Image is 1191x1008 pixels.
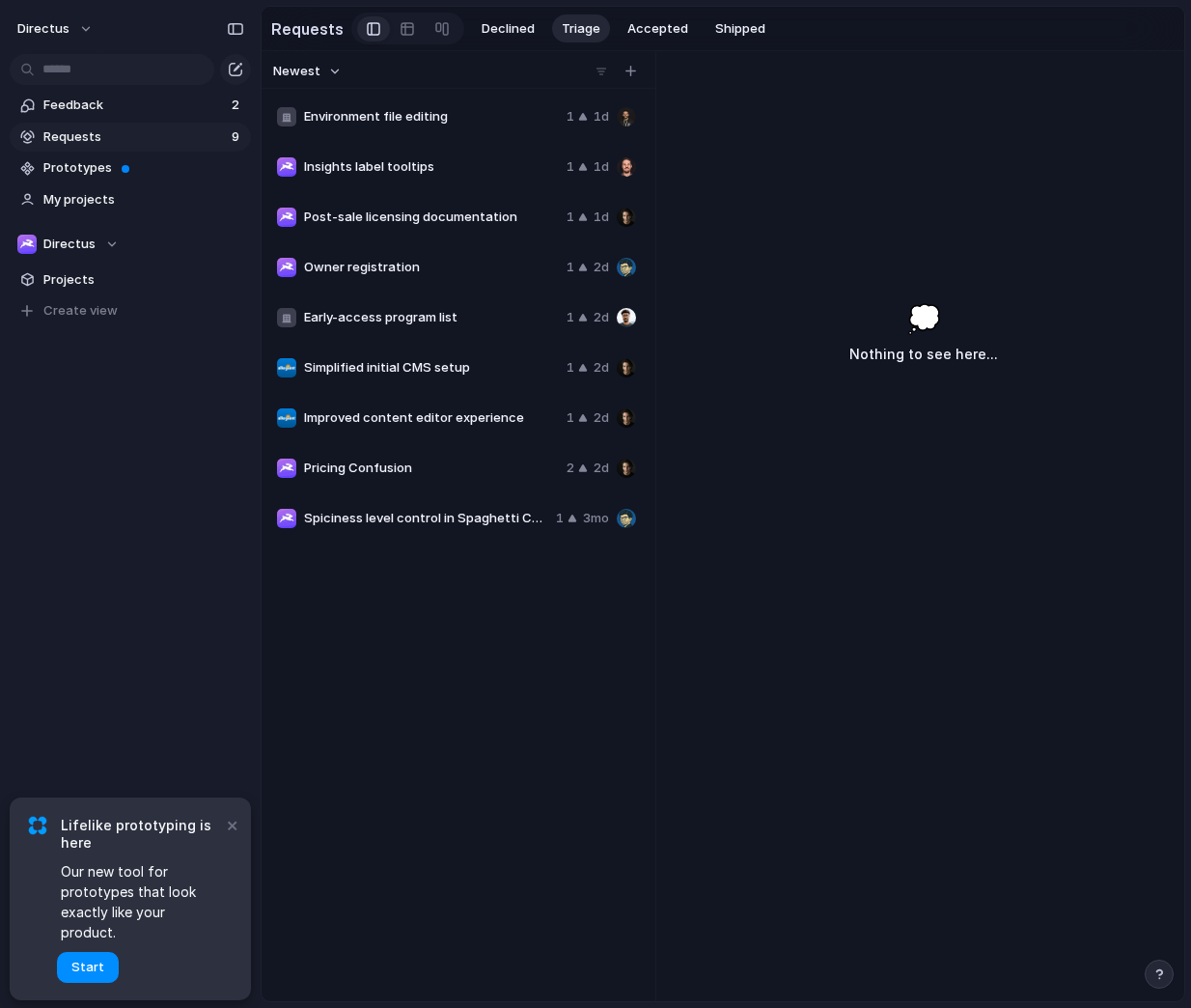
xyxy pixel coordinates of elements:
[627,19,688,39] span: Accepted
[583,509,609,528] span: 3mo
[10,91,251,120] a: Feedback2
[849,343,998,366] h3: Nothing to see here...
[594,358,609,378] span: 2d
[43,301,118,321] span: Create view
[594,408,609,428] span: 2d
[567,308,574,327] span: 1
[594,459,609,478] span: 2d
[304,258,559,277] span: Owner registration
[304,408,559,428] span: Improved content editor experience
[17,19,69,39] span: directus
[304,358,559,378] span: Simplified initial CMS setup
[10,185,251,214] a: My projects
[10,123,251,152] a: Requests9
[567,157,574,177] span: 1
[594,208,609,227] span: 1d
[232,127,243,147] span: 9
[304,157,559,177] span: Insights label tooltips
[618,14,698,43] button: Accepted
[472,14,544,43] button: Declined
[220,813,243,836] button: Dismiss
[273,62,320,81] span: Newest
[10,154,251,182] a: Prototypes
[715,19,765,39] span: Shipped
[594,107,609,126] span: 1d
[567,258,574,277] span: 1
[567,459,574,478] span: 2
[232,96,243,115] span: 2
[10,230,251,259] button: Directus
[556,509,564,528] span: 1
[71,958,104,977] span: Start
[270,59,345,84] button: Newest
[567,208,574,227] span: 1
[57,952,119,983] button: Start
[43,127,226,147] span: Requests
[43,235,96,254] span: Directus
[43,96,226,115] span: Feedback
[304,459,559,478] span: Pricing Confusion
[304,308,559,327] span: Early-access program list
[61,817,222,852] span: Lifelike prototyping is here
[10,296,251,325] button: Create view
[9,14,103,44] button: directus
[706,14,775,43] button: Shipped
[43,270,244,290] span: Projects
[271,17,344,41] h2: Requests
[43,190,244,210] span: My projects
[567,107,574,126] span: 1
[594,157,609,177] span: 1d
[304,509,548,528] span: Spiciness level control in Spaghetti Compiler
[304,208,559,227] span: Post-sale licensing documentation
[594,258,609,277] span: 2d
[43,158,244,178] span: Prototypes
[61,861,222,942] span: Our new tool for prototypes that look exactly like your product.
[304,107,559,126] span: Environment file editing
[482,19,535,39] span: Declined
[907,298,941,339] span: 💭
[562,19,600,39] span: Triage
[10,266,251,294] a: Projects
[567,358,574,378] span: 1
[567,408,574,428] span: 1
[552,14,610,43] button: Triage
[594,308,609,327] span: 2d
